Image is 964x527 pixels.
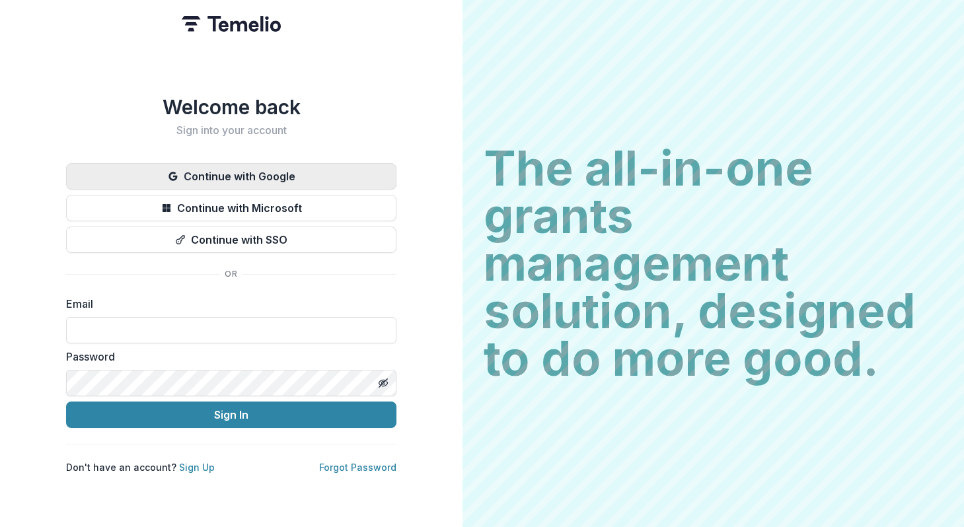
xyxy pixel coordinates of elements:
[373,372,394,394] button: Toggle password visibility
[66,124,396,137] h2: Sign into your account
[179,462,215,473] a: Sign Up
[66,460,215,474] p: Don't have an account?
[66,195,396,221] button: Continue with Microsoft
[66,163,396,190] button: Continue with Google
[66,402,396,428] button: Sign In
[66,95,396,119] h1: Welcome back
[319,462,396,473] a: Forgot Password
[182,16,281,32] img: Temelio
[66,227,396,253] button: Continue with SSO
[66,349,389,365] label: Password
[66,296,389,312] label: Email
